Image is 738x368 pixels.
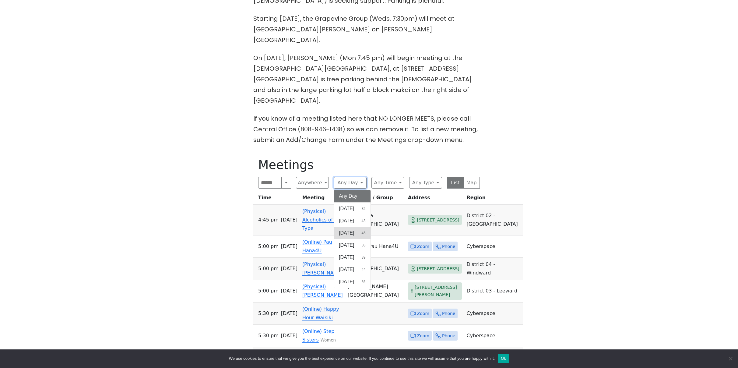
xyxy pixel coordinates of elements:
[258,309,279,318] span: 5:30 PM
[302,328,335,343] a: (Online) Step Sisters
[302,208,343,231] a: (Physical) Alcoholics of our Type
[442,332,455,340] span: Phone
[281,309,297,318] span: [DATE]
[415,284,459,299] span: [STREET_ADDRESS][PERSON_NAME]
[339,205,354,212] span: [DATE]
[417,216,459,224] span: [STREET_ADDRESS]
[361,242,365,248] span: 38 results
[339,278,354,285] span: [DATE]
[258,157,480,172] h1: Meetings
[339,217,354,225] span: [DATE]
[345,235,406,258] td: (Online) Pau Hana4U
[464,280,523,303] td: District 03 - Leeward
[417,265,459,273] span: [STREET_ADDRESS]
[361,267,365,272] span: 44 results
[464,193,523,205] th: Region
[334,251,371,264] button: [DATE]39 results
[361,255,365,260] span: 39 results
[258,242,279,251] span: 5:00 PM
[417,310,429,317] span: Zoom
[361,279,365,285] span: 36 results
[253,193,300,205] th: Time
[281,216,297,224] span: [DATE]
[464,235,523,258] td: Cyberspace
[463,177,480,189] button: Map
[258,177,282,189] input: Search
[464,205,523,235] td: District 02 - [GEOGRAPHIC_DATA]
[334,264,371,276] button: [DATE]44 results
[345,193,406,205] th: Location / Group
[339,254,354,261] span: [DATE]
[334,239,371,251] button: [DATE]38 results
[406,193,464,205] th: Address
[727,356,733,362] span: No
[281,331,297,340] span: [DATE]
[334,276,371,288] button: [DATE]36 results
[258,264,279,273] span: 5:00 PM
[258,287,279,295] span: 5:00 PM
[334,227,371,239] button: [DATE]45 results
[300,193,345,205] th: Meeting
[302,284,343,298] a: (Physical) [PERSON_NAME]
[339,266,354,273] span: [DATE]
[442,310,455,317] span: Phone
[229,356,495,362] span: We use cookies to ensure that we give you the best experience on our website. If you continue to ...
[253,53,485,106] p: On [DATE], [PERSON_NAME] (Mon 7:45 pm) will begin meeting at the [DEMOGRAPHIC_DATA][GEOGRAPHIC_DA...
[417,332,429,340] span: Zoom
[281,177,291,189] button: Search
[253,13,485,45] p: Starting [DATE], the Grapevine Group (Weds, 7:30pm) will meet at [GEOGRAPHIC_DATA][PERSON_NAME] o...
[258,331,279,340] span: 5:30 PM
[409,177,442,189] button: Any Type
[371,177,404,189] button: Any Time
[334,203,371,215] button: [DATE]32 results
[417,243,429,250] span: Zoom
[302,239,332,253] a: (Online) Pau Hana4U
[258,216,279,224] span: 4:45 PM
[339,242,354,249] span: [DATE]
[498,354,509,363] button: Ok
[281,242,297,251] span: [DATE]
[334,190,371,288] div: Any Day
[253,113,485,145] p: If you know of a meeting listed here that NO LONGER MEETS, please call Central Office (808-946-14...
[464,258,523,280] td: District 04 - Windward
[334,190,371,202] button: Any Day
[334,177,367,189] button: Any Day
[281,287,297,295] span: [DATE]
[345,205,406,235] td: Ala Moana [GEOGRAPHIC_DATA]
[361,206,365,211] span: 32 results
[442,243,455,250] span: Phone
[345,280,406,303] td: [PERSON_NAME][GEOGRAPHIC_DATA]
[447,177,464,189] button: List
[361,218,365,224] span: 43 results
[464,303,523,325] td: Cyberspace
[339,229,354,237] span: [DATE]
[302,261,343,276] a: (Physical) [PERSON_NAME]
[321,338,336,342] small: Women
[296,177,329,189] button: Anywhere
[345,258,406,280] td: [GEOGRAPHIC_DATA]
[334,215,371,227] button: [DATE]43 results
[302,306,339,320] a: (Online) Happy Hour Waikiki
[281,264,297,273] span: [DATE]
[464,325,523,347] td: Cyberspace
[361,230,365,236] span: 45 results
